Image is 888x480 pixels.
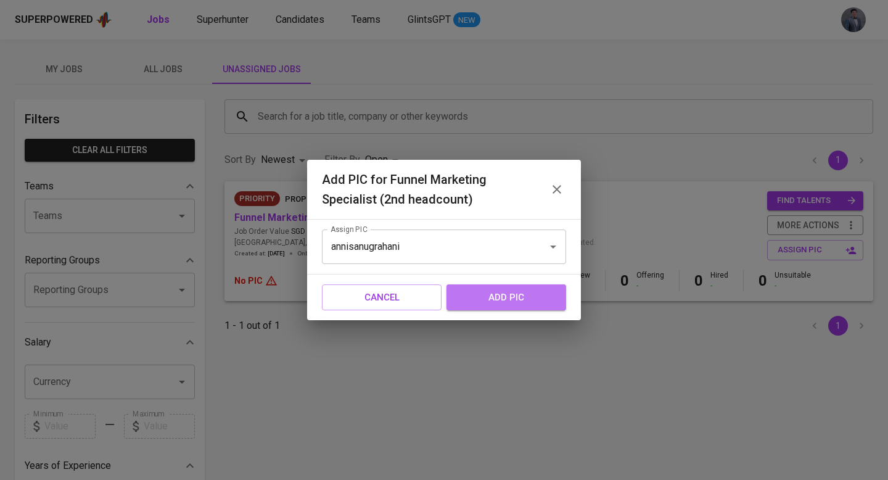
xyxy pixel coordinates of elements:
button: Open [545,238,562,255]
span: Cancel [335,289,428,305]
span: add pic [460,289,553,305]
button: Cancel [322,284,442,310]
h6: Add PIC for Funnel Marketing Specialist (2nd headcount) [322,170,538,209]
button: add pic [446,284,566,310]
